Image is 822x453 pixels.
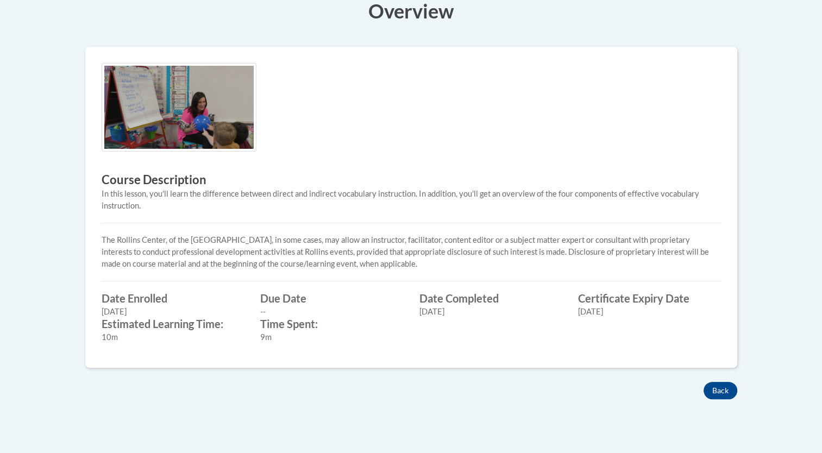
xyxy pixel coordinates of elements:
[578,292,721,304] label: Certificate Expiry Date
[102,63,256,152] img: Course logo image
[102,306,244,318] div: [DATE]
[102,331,244,343] div: 10m
[704,382,737,399] button: Back
[419,306,562,318] div: [DATE]
[419,292,562,304] label: Date Completed
[102,172,721,188] h3: Course Description
[260,318,403,330] label: Time Spent:
[102,234,721,270] p: The Rollins Center, of the [GEOGRAPHIC_DATA], in some cases, may allow an instructor, facilitator...
[102,188,721,212] div: In this lesson, you'll learn the difference between direct and indirect vocabulary instruction. I...
[578,306,721,318] div: [DATE]
[260,331,403,343] div: 9m
[102,292,244,304] label: Date Enrolled
[102,318,244,330] label: Estimated Learning Time:
[260,306,403,318] div: --
[260,292,403,304] label: Due Date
